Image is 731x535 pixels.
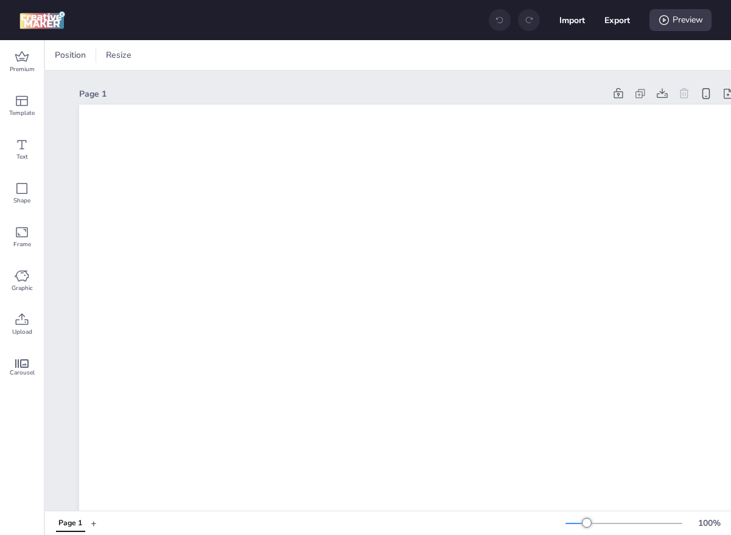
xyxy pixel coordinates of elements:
span: Resize [103,49,134,61]
span: Template [9,108,35,118]
span: Text [16,152,28,162]
button: + [91,513,97,534]
span: Graphic [12,283,33,293]
div: Tabs [50,513,91,534]
span: Position [52,49,88,61]
span: Frame [13,240,31,249]
span: Premium [10,64,35,74]
div: Page 1 [58,518,82,529]
span: Carousel [10,368,35,378]
button: Export [604,7,630,33]
span: Upload [12,327,32,337]
div: Preview [649,9,712,31]
img: logo Creative Maker [19,11,65,29]
div: Page 1 [79,88,605,100]
div: 100 % [694,517,724,530]
button: Import [559,7,585,33]
span: Shape [13,196,30,205]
